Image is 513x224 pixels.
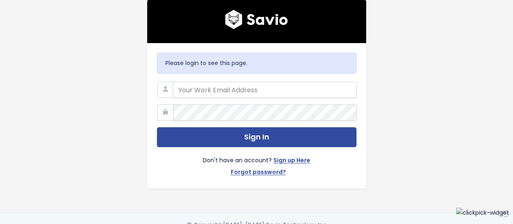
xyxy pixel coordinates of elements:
img: logo600x187.a314fd40982d.png [225,10,288,29]
p: Please login to see this page. [165,58,348,68]
div: Don't have an account? [157,147,356,179]
a: Forgot password? [231,167,286,179]
button: Sign In [157,127,356,147]
a: Sign up Here [273,155,310,167]
input: Your Work Email Address [173,82,356,98]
